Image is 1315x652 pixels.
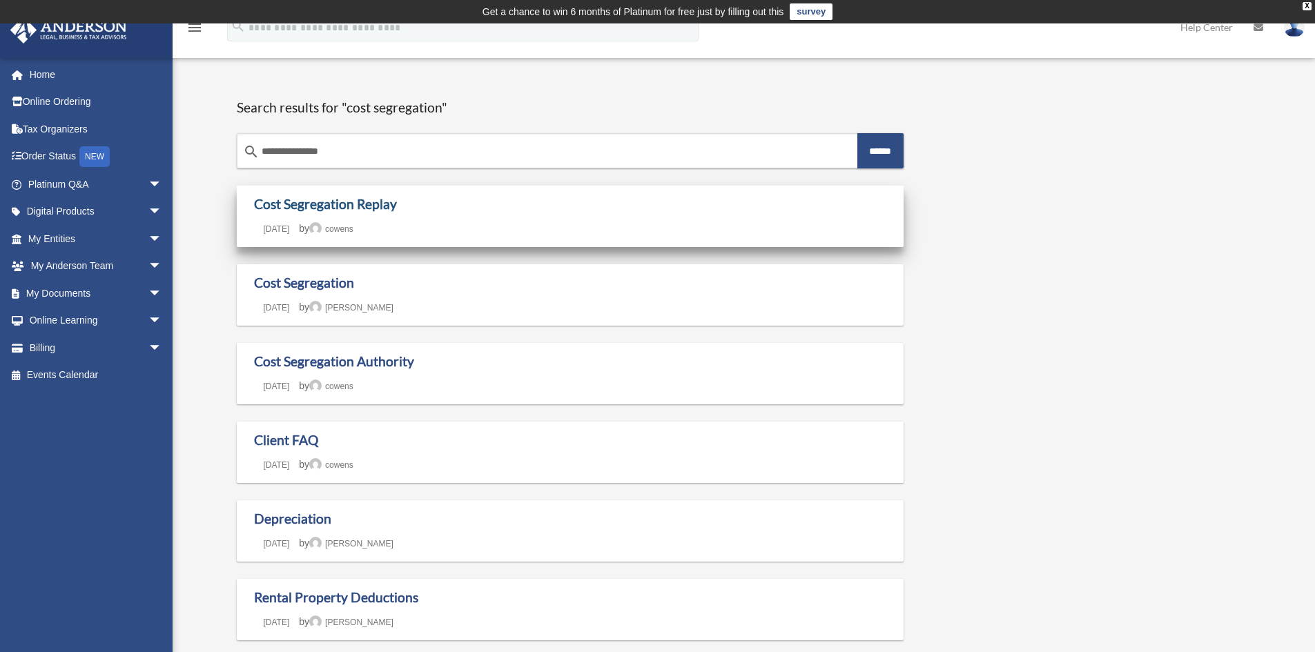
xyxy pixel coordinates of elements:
[790,3,832,20] a: survey
[299,223,353,234] span: by
[254,511,331,526] a: Depreciation
[10,143,183,171] a: Order StatusNEW
[148,307,176,335] span: arrow_drop_down
[186,24,203,36] a: menu
[10,61,176,88] a: Home
[148,253,176,281] span: arrow_drop_down
[79,146,110,167] div: NEW
[1284,17,1305,37] img: User Pic
[10,362,183,389] a: Events Calendar
[254,432,318,448] a: Client FAQ
[10,307,183,335] a: Online Learningarrow_drop_down
[254,353,414,369] a: Cost Segregation Authority
[6,17,131,43] img: Anderson Advisors Platinum Portal
[254,589,418,605] a: Rental Property Deductions
[1303,2,1312,10] div: close
[10,115,183,143] a: Tax Organizers
[148,334,176,362] span: arrow_drop_down
[148,170,176,199] span: arrow_drop_down
[309,460,353,470] a: cowens
[10,225,183,253] a: My Entitiesarrow_drop_down
[254,303,300,313] a: [DATE]
[299,302,393,313] span: by
[243,144,260,160] i: search
[186,19,203,36] i: menu
[309,539,393,549] a: [PERSON_NAME]
[299,537,393,549] span: by
[10,88,183,116] a: Online Ordering
[254,196,397,212] a: Cost Segregation Replay
[254,224,300,234] a: [DATE]
[148,279,176,308] span: arrow_drop_down
[237,99,904,117] h1: Search results for "cost segregation"
[309,618,393,627] a: [PERSON_NAME]
[254,460,300,470] a: [DATE]
[254,382,300,391] a: [DATE]
[309,224,353,234] a: cowens
[10,334,183,362] a: Billingarrow_drop_down
[10,279,183,307] a: My Documentsarrow_drop_down
[10,253,183,280] a: My Anderson Teamarrow_drop_down
[254,539,300,549] a: [DATE]
[148,198,176,226] span: arrow_drop_down
[299,380,353,391] span: by
[10,198,183,226] a: Digital Productsarrow_drop_down
[148,225,176,253] span: arrow_drop_down
[483,3,784,20] div: Get a chance to win 6 months of Platinum for free just by filling out this
[254,275,354,290] a: Cost Segregation
[10,170,183,198] a: Platinum Q&Aarrow_drop_down
[254,618,300,627] a: [DATE]
[231,19,246,34] i: search
[299,616,393,627] span: by
[309,303,393,313] a: [PERSON_NAME]
[299,459,353,470] span: by
[309,382,353,391] a: cowens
